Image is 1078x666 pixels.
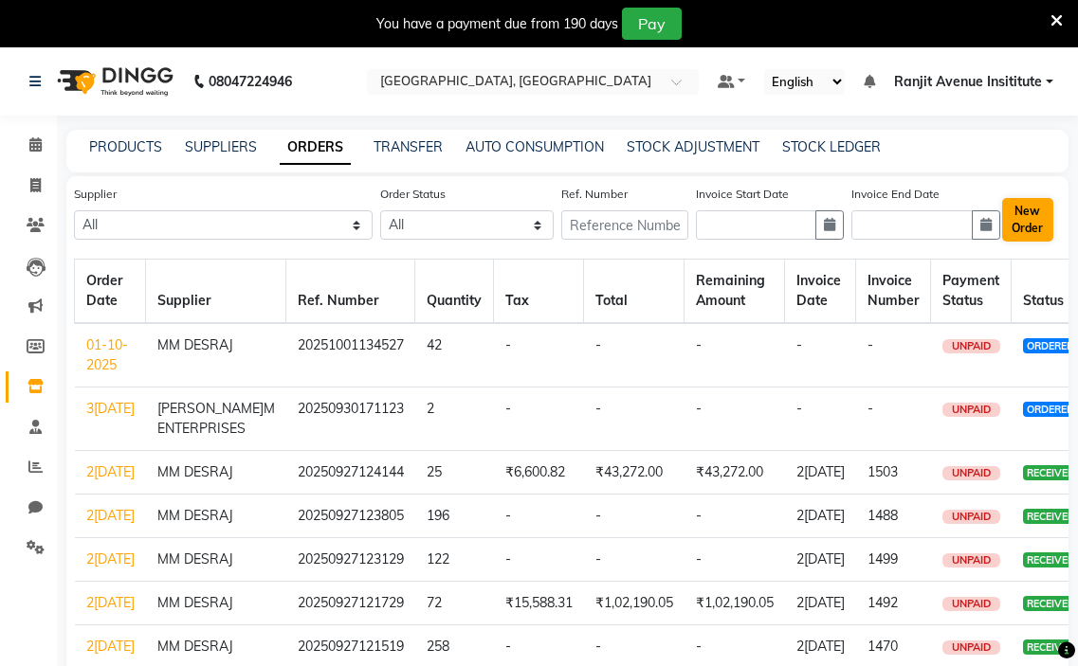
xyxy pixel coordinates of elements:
label: Invoice End Date [851,186,940,203]
th: Payment Status [931,260,1012,324]
td: 42 [415,323,494,387]
td: - [685,495,785,538]
td: 2[DATE] [785,582,856,625]
td: MM DESRAJ [146,495,286,538]
th: Invoice Date [785,260,856,324]
td: - [494,323,584,387]
td: - [584,495,685,538]
span: ORDERED [1023,402,1078,417]
span: 1488 [868,507,898,524]
td: 20250927123805 [286,495,415,538]
td: - [584,387,685,451]
input: Reference Number [561,210,688,240]
td: MM DESRAJ [146,538,286,582]
td: 122 [415,538,494,582]
td: 72 [415,582,494,625]
td: 2[DATE] [785,451,856,495]
td: - [494,538,584,582]
span: 1470 [868,638,898,655]
th: Quantity [415,260,494,324]
a: 2[DATE] [86,463,135,480]
td: ₹1,02,190.05 [584,582,685,625]
td: 25 [415,451,494,495]
span: 1499 [868,550,898,567]
a: ORDERS [280,131,351,165]
td: ₹6,600.82 [494,451,584,495]
td: 2 [415,387,494,451]
td: - [584,323,685,387]
span: - [868,400,873,417]
label: Invoice Start Date [696,186,789,203]
a: 2[DATE] [86,507,135,524]
td: [PERSON_NAME]M ENTERPRISES [146,387,286,451]
td: 20250927123129 [286,538,415,582]
label: Ref. Number [561,186,628,203]
th: Invoice Number [856,260,931,324]
span: UNPAID [942,553,1000,567]
button: Pay [622,8,682,40]
th: Remaining Amount [685,260,785,324]
a: STOCK LEDGER [782,138,881,155]
span: Ranjit Avenue Insititute [894,72,1042,92]
span: UNPAID [942,339,1000,353]
span: UNPAID [942,403,1000,417]
span: ORDERED [1023,338,1078,353]
a: 2[DATE] [86,550,135,567]
td: 20250927124144 [286,451,415,495]
a: 01-10-2025 [86,336,128,373]
th: Order Date [75,260,146,324]
td: - [584,538,685,582]
td: ₹43,272.00 [584,451,685,495]
td: MM DESRAJ [146,451,286,495]
td: MM DESRAJ [146,582,286,625]
th: Ref. Number [286,260,415,324]
a: 2[DATE] [86,594,135,611]
label: Supplier [74,186,117,203]
td: 20251001134527 [286,323,415,387]
td: - [785,387,856,451]
span: 1503 [868,463,898,480]
td: 196 [415,495,494,538]
td: MM DESRAJ [146,323,286,387]
td: ₹15,588.31 [494,582,584,625]
div: You have a payment due from 190 days [376,14,618,34]
td: 20250930171123 [286,387,415,451]
b: 08047224946 [209,55,292,108]
label: Order Status [380,186,446,203]
th: Tax [494,260,584,324]
a: SUPPLIERS [185,138,257,155]
span: 1492 [868,594,898,611]
th: Supplier [146,260,286,324]
span: UNPAID [942,597,1000,611]
td: 2[DATE] [785,495,856,538]
td: ₹1,02,190.05 [685,582,785,625]
span: UNPAID [942,510,1000,524]
td: 2[DATE] [785,538,856,582]
td: - [494,387,584,451]
td: - [685,538,785,582]
a: STOCK ADJUSTMENT [627,138,759,155]
span: UNPAID [942,466,1000,480]
th: Total [584,260,685,324]
span: - [868,336,873,353]
td: 20250927121729 [286,582,415,625]
a: AUTO CONSUMPTION [466,138,604,155]
img: logo [48,55,178,108]
td: ₹43,272.00 [685,451,785,495]
span: UNPAID [942,640,1000,655]
a: TRANSFER [374,138,443,155]
td: - [685,387,785,451]
td: - [685,323,785,387]
td: - [785,323,856,387]
a: 3[DATE] [86,400,135,417]
a: 2[DATE] [86,638,135,655]
a: PRODUCTS [89,138,162,155]
td: - [494,495,584,538]
button: New Order [1002,198,1053,242]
